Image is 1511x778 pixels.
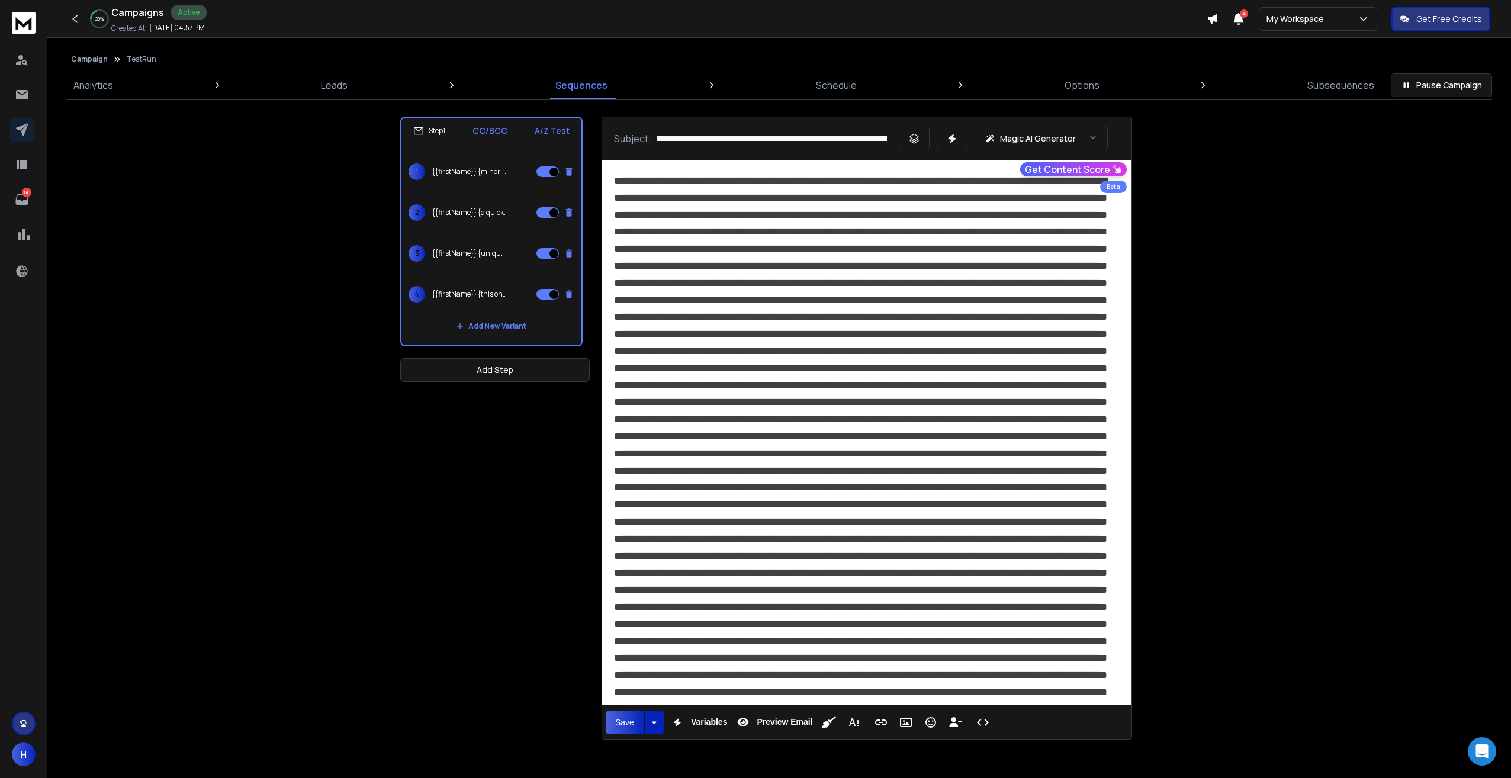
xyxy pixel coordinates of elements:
[555,78,607,92] p: Sequences
[548,71,615,99] a: Sequences
[666,711,730,734] button: Variables
[816,78,857,92] p: Schedule
[975,127,1108,150] button: Magic AI Generator
[10,188,34,211] a: 61
[409,286,425,303] span: 4
[447,314,536,338] button: Add New Variant
[535,125,570,137] p: A/Z Test
[1416,13,1482,25] p: Get Free Credits
[920,711,942,734] button: Emoticons
[472,125,507,137] p: CC/BCC
[1240,9,1248,18] span: 4
[321,78,348,92] p: Leads
[843,711,865,734] button: More Text
[66,71,120,99] a: Analytics
[400,117,583,346] li: Step1CC/BCCA/Z Test1{{firstName}} {minor|small|tiny|modest|little} {shift|pivot|alteration|course...
[413,126,445,136] div: Step 1
[972,711,994,734] button: Code View
[111,5,164,20] h1: Campaigns
[870,711,892,734] button: Insert Link (Ctrl+K)
[22,188,31,197] p: 61
[1391,73,1492,97] button: Pause Campaign
[432,249,508,258] p: {{firstName}} {unique find with lasting value|just one tweak|refine slightly|pivot small|subtle s...
[689,717,730,727] span: Variables
[409,204,425,221] span: 2
[1391,7,1490,31] button: Get Free Credits
[1468,737,1496,766] div: Open Intercom Messenger
[1307,78,1374,92] p: Subsequences
[409,163,425,180] span: 1
[944,711,967,734] button: Insert Unsubscribe Link
[432,290,508,299] p: {{firstName}} {this one’s special|a hidden truth|a simple switch|subtle pivot|a micro-step|tiny s...
[1266,13,1329,25] p: My Workspace
[606,711,644,734] button: Save
[1020,162,1127,176] button: Get Content Score
[1100,181,1127,193] div: Beta
[895,711,917,734] button: Insert Image (Ctrl+P)
[12,742,36,766] button: H
[614,131,651,146] p: Subject:
[1000,133,1076,144] p: Magic AI Generator
[111,24,147,33] p: Created At:
[818,711,840,734] button: Clean HTML
[12,12,36,34] img: logo
[314,71,355,99] a: Leads
[432,208,508,217] p: {{firstName}} {a quick pivot|a subtle shift|gentle change|a tiny move|increase momentum|small fix...
[732,711,815,734] button: Preview Email
[171,5,207,20] div: Active
[809,71,864,99] a: Schedule
[754,717,815,727] span: Preview Email
[127,54,156,64] p: TestRun
[1065,78,1100,92] p: Options
[95,15,104,22] p: 20 %
[71,54,108,64] button: Campaign
[409,245,425,262] span: 3
[73,78,113,92] p: Analytics
[149,23,205,33] p: [DATE] 04:57 PM
[400,358,590,382] button: Add Step
[1300,71,1381,99] a: Subsequences
[432,167,508,176] p: {{firstName}} {minor|small|tiny|modest|little} {shift|pivot|alteration|course change|slight chang...
[1057,71,1107,99] a: Options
